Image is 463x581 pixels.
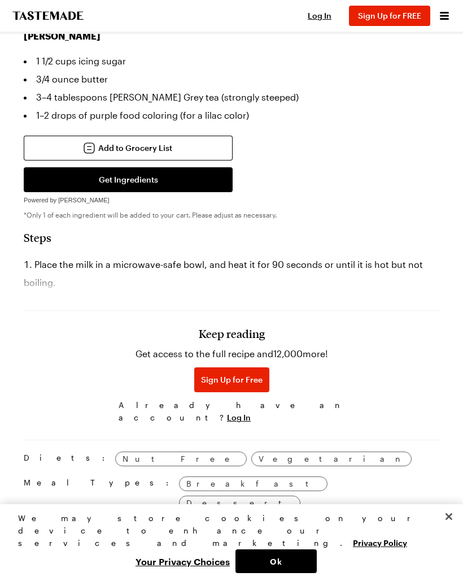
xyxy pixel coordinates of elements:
a: Breakfast [179,476,327,491]
button: Log In [227,412,251,423]
span: Vegetarian [259,453,404,465]
a: Vegetarian [251,452,412,466]
span: Dessert [186,497,293,509]
span: Nut Free [123,453,239,465]
button: Sign Up for Free [194,367,269,392]
a: Powered by [PERSON_NAME] [24,193,110,204]
div: Privacy [18,512,435,573]
p: Get access to the full recipe and 12,000 more! [136,347,328,361]
button: Sign Up for FREE [349,6,430,26]
span: Add to Grocery List [98,142,172,154]
span: Log In [308,11,331,20]
span: Diets: [24,452,111,466]
button: Get Ingredients [24,167,233,192]
p: *Only 1 of each ingredient will be added to your cart. Please adjust as necessary. [24,210,439,219]
a: Dessert [179,496,300,510]
h2: Steps [24,231,439,244]
h3: Keep reading [199,327,265,340]
button: Add to Grocery List [24,136,233,161]
li: Place the milk in a microwave-safe bowl, and heat it for 90 seconds or until it is hot but not bo... [24,255,439,292]
button: Your Privacy Choices [130,549,235,573]
li: 1 1/2 cups icing sugar [24,52,439,70]
li: 3–4 tablespoons [PERSON_NAME] Grey tea (strongly steeped) [24,88,439,106]
button: Log In [297,10,342,21]
li: 3/4 ounce butter [24,70,439,88]
li: 1–2 drops of purple food coloring (for a lilac color) [24,106,439,124]
a: More information about your privacy, opens in a new tab [353,537,407,548]
a: Nut Free [115,452,247,466]
button: Open menu [437,8,452,23]
button: Ok [235,549,317,573]
div: We may store cookies on your device to enhance our services and marketing. [18,512,435,549]
button: Close [436,504,461,529]
span: Breakfast [186,478,320,490]
span: Already have an account? [119,399,344,424]
a: To Tastemade Home Page [11,11,85,20]
span: Sign Up for Free [201,374,263,385]
span: Powered by [PERSON_NAME] [24,197,110,203]
span: Sign Up for FREE [358,11,421,20]
h3: [PERSON_NAME] [24,29,439,43]
span: Meal Types: [24,476,174,510]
